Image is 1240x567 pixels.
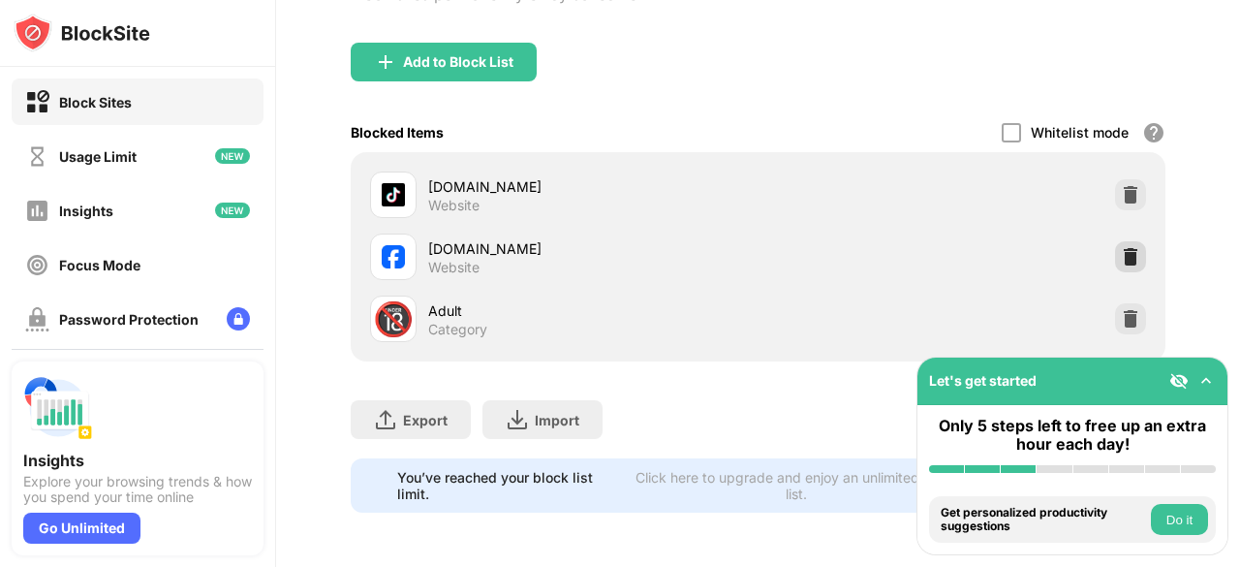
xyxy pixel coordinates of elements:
div: Block Sites [59,94,132,110]
div: [DOMAIN_NAME] [428,176,759,197]
div: Insights [23,451,252,470]
div: Get personalized productivity suggestions [941,506,1146,534]
button: Do it [1151,504,1208,535]
img: insights-off.svg [25,199,49,223]
div: Usage Limit [59,148,137,165]
div: Let's get started [929,372,1037,389]
div: Insights [59,203,113,219]
img: time-usage-off.svg [25,144,49,169]
img: focus-off.svg [25,253,49,277]
img: new-icon.svg [215,148,250,164]
div: Blocked Items [351,124,444,141]
div: Website [428,197,480,214]
div: Add to Block List [403,54,513,70]
img: favicons [382,183,405,206]
div: Only 5 steps left to free up an extra hour each day! [929,417,1216,454]
div: You’ve reached your block list limit. [397,469,619,502]
div: Export [403,412,448,428]
div: 🔞 [373,299,414,339]
img: password-protection-off.svg [25,307,49,331]
div: Website [428,259,480,276]
div: Password Protection [59,311,199,328]
div: Go Unlimited [23,513,140,544]
div: Focus Mode [59,257,140,273]
div: Category [428,321,487,338]
img: eye-not-visible.svg [1169,371,1189,391]
div: Click here to upgrade and enjoy an unlimited block list. [631,469,964,502]
div: Import [535,412,579,428]
div: [DOMAIN_NAME] [428,238,759,259]
img: push-insights.svg [23,373,93,443]
div: Whitelist mode [1031,124,1129,141]
div: Adult [428,300,759,321]
img: block-on.svg [25,90,49,114]
img: logo-blocksite.svg [14,14,150,52]
img: favicons [382,245,405,268]
img: new-icon.svg [215,203,250,218]
div: Explore your browsing trends & how you spend your time online [23,474,252,505]
img: lock-menu.svg [227,307,250,331]
img: omni-setup-toggle.svg [1196,371,1216,391]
